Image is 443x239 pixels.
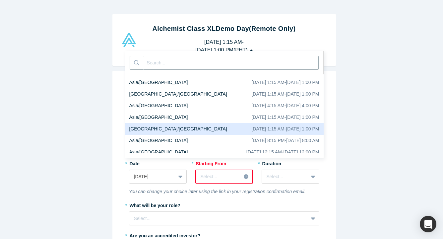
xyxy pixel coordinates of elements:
div: Asia/[GEOGRAPHIC_DATA] [129,137,188,144]
label: Starting From [195,158,226,167]
div: Asia/[GEOGRAPHIC_DATA] [129,149,188,156]
img: Alchemist Vault Logo [121,33,137,47]
div: Asia/[GEOGRAPHIC_DATA] [129,114,188,121]
div: [DATE] 1:15 AM - [DATE] 1:00 PM [251,79,319,86]
div: [GEOGRAPHIC_DATA]/[GEOGRAPHIC_DATA][DATE] 1:15 AM-[DATE] 1:00 PM [125,123,329,135]
div: [DATE] 1:15 AM - [DATE] 1:00 PM [251,114,319,121]
div: Asia/[GEOGRAPHIC_DATA][DATE] 1:15 AM-[DATE] 1:00 PM [125,77,329,88]
div: [GEOGRAPHIC_DATA]/[GEOGRAPHIC_DATA] [129,91,227,98]
label: Duration [262,158,319,167]
div: Asia/[GEOGRAPHIC_DATA][DATE] 12:15 AM-[DATE] 12:00 PM [125,146,329,158]
i: You can change your choice later using the link in your registration confirmation email. [129,189,306,194]
div: [DATE] 12:15 AM - [DATE] 12:00 PM [246,149,319,156]
div: [GEOGRAPHIC_DATA]/[GEOGRAPHIC_DATA] [129,125,227,132]
div: Asia/[GEOGRAPHIC_DATA][DATE] 4:15 AM-[DATE] 4:00 PM [125,100,329,112]
div: [DATE] 1:15 AM - [DATE] 1:00 PM [251,91,319,98]
div: [DATE] 8:15 PM - [DATE] 8:00 AM [251,137,319,144]
label: Date [129,158,187,167]
strong: Alchemist Class XL Demo Day (Remote Only) [153,25,296,32]
div: Asia/[GEOGRAPHIC_DATA][DATE] 8:15 PM-[DATE] 8:00 AM [125,135,329,146]
div: Asia/[GEOGRAPHIC_DATA] [129,79,188,86]
div: Asia/[GEOGRAPHIC_DATA][DATE] 1:15 AM-[DATE] 1:00 PM [125,112,329,123]
div: [DATE] 1:15 AM - [DATE] 1:00 PM [251,125,319,132]
div: Asia/[GEOGRAPHIC_DATA] [129,102,188,109]
button: [DATE] 1:15 AM-[DATE] 1:00 PM(PHT) [188,36,259,56]
div: [DATE] 4:15 AM - [DATE] 4:00 PM [251,102,319,109]
label: What will be your role? [129,200,319,209]
div: [GEOGRAPHIC_DATA]/[GEOGRAPHIC_DATA][DATE] 1:15 AM-[DATE] 1:00 PM [125,88,329,100]
input: Search... [143,56,319,70]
